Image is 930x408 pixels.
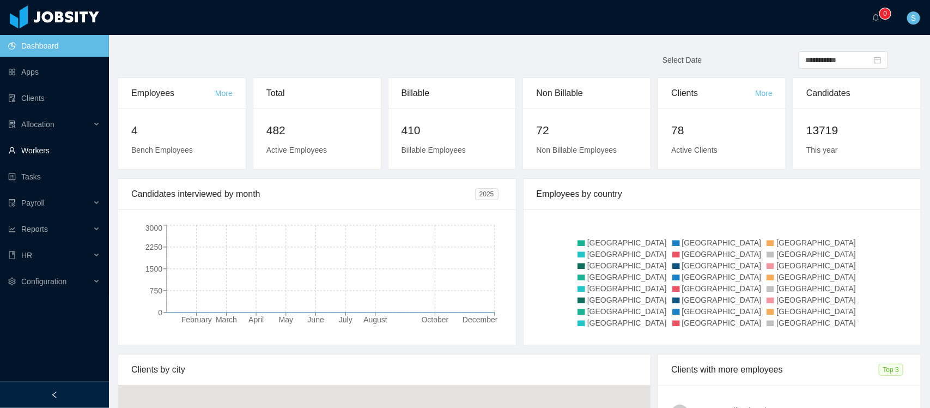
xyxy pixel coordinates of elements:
[216,315,237,324] tspan: March
[339,315,352,324] tspan: July
[21,277,66,286] span: Configuration
[682,273,762,281] span: [GEOGRAPHIC_DATA]
[682,238,762,247] span: [GEOGRAPHIC_DATA]
[21,120,54,129] span: Allocation
[776,261,856,270] span: [GEOGRAPHIC_DATA]
[131,179,475,209] div: Candidates interviewed by month
[755,89,773,98] a: More
[145,265,162,273] tspan: 1500
[682,284,762,293] span: [GEOGRAPHIC_DATA]
[8,87,100,109] a: icon: auditClients
[671,146,718,154] span: Active Clients
[150,286,163,295] tspan: 750
[8,225,16,233] i: icon: line-chart
[776,250,856,259] span: [GEOGRAPHIC_DATA]
[8,278,16,285] i: icon: setting
[8,251,16,259] i: icon: book
[662,56,702,64] span: Select Date
[911,11,916,25] span: S
[307,315,324,324] tspan: June
[279,315,293,324] tspan: May
[671,122,773,139] h2: 78
[776,238,856,247] span: [GEOGRAPHIC_DATA]
[266,146,327,154] span: Active Employees
[8,61,100,83] a: icon: appstoreApps
[776,307,856,316] span: [GEOGRAPHIC_DATA]
[536,146,617,154] span: Non Billable Employees
[248,315,264,324] tspan: April
[402,122,503,139] h2: 410
[402,146,466,154] span: Billable Employees
[671,78,755,109] div: Clients
[682,296,762,304] span: [GEOGRAPHIC_DATA]
[363,315,387,324] tspan: August
[806,146,838,154] span: This year
[536,78,637,109] div: Non Billable
[874,56,882,64] i: icon: calendar
[806,122,908,139] h2: 13719
[587,284,667,293] span: [GEOGRAPHIC_DATA]
[587,273,667,281] span: [GEOGRAPHIC_DATA]
[21,251,32,260] span: HR
[215,89,233,98] a: More
[682,250,762,259] span: [GEOGRAPHIC_DATA]
[8,166,100,188] a: icon: profileTasks
[21,199,45,207] span: Payroll
[682,307,762,316] span: [GEOGRAPHIC_DATA]
[537,179,908,209] div: Employees by country
[181,315,212,324] tspan: February
[587,238,667,247] span: [GEOGRAPHIC_DATA]
[8,199,16,207] i: icon: file-protect
[587,250,667,259] span: [GEOGRAPHIC_DATA]
[776,273,856,281] span: [GEOGRAPHIC_DATA]
[682,319,762,327] span: [GEOGRAPHIC_DATA]
[131,146,193,154] span: Bench Employees
[872,14,880,21] i: icon: bell
[879,364,903,376] span: Top 3
[776,319,856,327] span: [GEOGRAPHIC_DATA]
[266,78,368,109] div: Total
[8,140,100,161] a: icon: userWorkers
[776,284,856,293] span: [GEOGRAPHIC_DATA]
[671,355,878,385] div: Clients with more employees
[475,188,499,200] span: 2025
[21,225,48,233] span: Reports
[131,78,215,109] div: Employees
[145,224,162,232] tspan: 3000
[587,296,667,304] span: [GEOGRAPHIC_DATA]
[266,122,368,139] h2: 482
[776,296,856,304] span: [GEOGRAPHIC_DATA]
[587,307,667,316] span: [GEOGRAPHIC_DATA]
[682,261,762,270] span: [GEOGRAPHIC_DATA]
[536,122,637,139] h2: 72
[463,315,498,324] tspan: December
[131,355,637,385] div: Clients by city
[422,315,449,324] tspan: October
[145,243,162,251] tspan: 2250
[806,78,908,109] div: Candidates
[8,35,100,57] a: icon: pie-chartDashboard
[587,261,667,270] span: [GEOGRAPHIC_DATA]
[8,121,16,128] i: icon: solution
[402,78,503,109] div: Billable
[131,122,233,139] h2: 4
[158,308,162,317] tspan: 0
[880,8,891,19] sup: 0
[587,319,667,327] span: [GEOGRAPHIC_DATA]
